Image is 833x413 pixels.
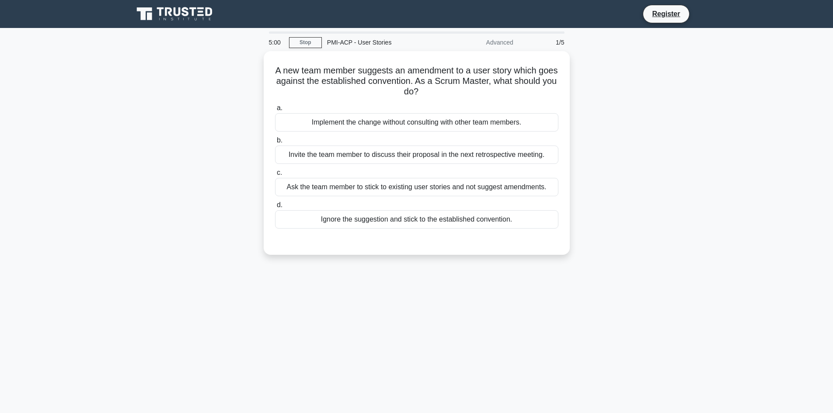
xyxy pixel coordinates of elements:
div: Ignore the suggestion and stick to the established convention. [275,210,558,229]
span: b. [277,136,282,144]
div: Ask the team member to stick to existing user stories and not suggest amendments. [275,178,558,196]
h5: A new team member suggests an amendment to a user story which goes against the established conven... [274,65,559,97]
div: Invite the team member to discuss their proposal in the next retrospective meeting. [275,146,558,164]
div: 1/5 [519,34,570,51]
a: Stop [289,37,322,48]
div: Advanced [442,34,519,51]
span: a. [277,104,282,111]
span: c. [277,169,282,176]
a: Register [647,8,685,19]
div: 5:00 [264,34,289,51]
div: Implement the change without consulting with other team members. [275,113,558,132]
span: d. [277,201,282,208]
div: PMI-ACP - User Stories [322,34,442,51]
